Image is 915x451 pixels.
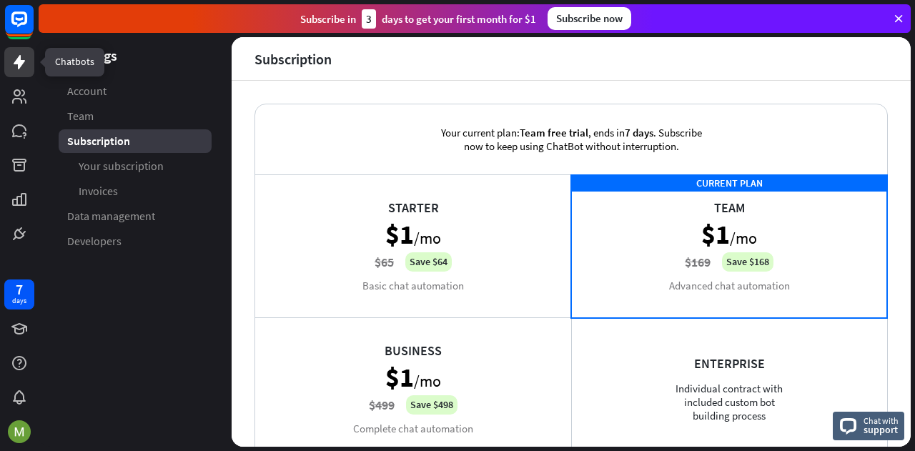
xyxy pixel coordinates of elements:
[79,159,164,174] span: Your subscription
[12,296,26,306] div: days
[362,9,376,29] div: 3
[59,154,212,178] a: Your subscription
[4,279,34,309] a: 7 days
[417,104,725,174] div: Your current plan: , ends in . Subscribe now to keep using ChatBot without interruption.
[11,6,54,49] button: Open LiveChat chat widget
[520,126,588,139] span: Team free trial
[59,204,212,228] a: Data management
[67,209,155,224] span: Data management
[864,414,899,427] span: Chat with
[67,134,130,149] span: Subscription
[67,84,107,99] span: Account
[300,9,536,29] div: Subscribe in days to get your first month for $1
[864,423,899,436] span: support
[67,109,94,124] span: Team
[254,51,332,67] div: Subscription
[79,184,118,199] span: Invoices
[67,234,122,249] span: Developers
[625,126,653,139] span: 7 days
[16,283,23,296] div: 7
[39,46,232,65] header: Settings
[59,104,212,128] a: Team
[59,229,212,253] a: Developers
[548,7,631,30] div: Subscribe now
[59,79,212,103] a: Account
[59,179,212,203] a: Invoices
